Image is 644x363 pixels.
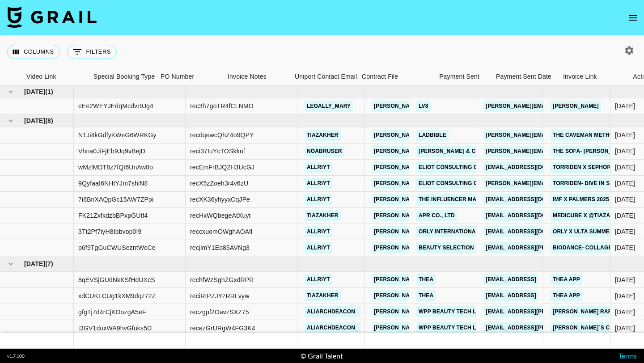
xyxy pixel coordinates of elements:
a: [PERSON_NAME][EMAIL_ADDRESS][DOMAIN_NAME] [483,101,629,112]
div: 7i6BnXAQpGc15AW7ZPoi [78,195,153,204]
div: wMzlMDT8z7fQt6UnAw0o [78,163,153,172]
button: open drawer [624,9,642,27]
a: [EMAIL_ADDRESS][PERSON_NAME][DOMAIN_NAME] [483,322,629,333]
div: reci37IuYcTOSkknf [190,147,245,156]
div: Payment Sent [424,68,491,85]
div: reciRIPZJYzRRLvyw [190,291,249,300]
a: [EMAIL_ADDRESS][DOMAIN_NAME] [483,210,584,221]
a: ORLY X ULTA Summer Reset [551,226,636,237]
div: Invoice Notes [223,68,290,85]
button: hide children [4,85,17,98]
div: recHxWQbegeAtXuyt [190,211,251,220]
div: 3Tt2Pf7iyH8Ibbvop0I9 [78,227,142,236]
a: [PERSON_NAME][EMAIL_ADDRESS][PERSON_NAME][DOMAIN_NAME] [372,274,563,285]
a: tiazakher [305,130,341,141]
span: [DATE] [24,87,45,96]
div: Jul '25 [615,227,635,236]
a: [PERSON_NAME][EMAIL_ADDRESS][PERSON_NAME][DOMAIN_NAME] [372,130,563,141]
a: aliarchdeacon_ [305,322,360,333]
span: ( 7 ) [45,259,53,268]
div: Aug '25 [615,275,635,284]
a: The Influencer Marketing Factory [416,194,530,205]
a: legally_mary [305,101,353,112]
a: allriyt [305,194,332,205]
div: Invoice Link [563,68,597,85]
a: APR Co., Ltd [416,210,457,221]
a: Torriden- Dive in Serum [551,178,628,189]
a: [PERSON_NAME][EMAIL_ADDRESS][PERSON_NAME][DOMAIN_NAME] [372,322,563,333]
a: [PERSON_NAME] [551,101,601,112]
a: [EMAIL_ADDRESS] [483,274,538,285]
div: Jul '25 [615,211,635,220]
a: [PERSON_NAME][EMAIL_ADDRESS][PERSON_NAME][DOMAIN_NAME] [372,178,563,189]
a: [PERSON_NAME][EMAIL_ADDRESS][PERSON_NAME][DOMAIN_NAME] [372,101,563,112]
div: © Grail Talent [301,351,343,360]
a: [EMAIL_ADDRESS][PERSON_NAME][DOMAIN_NAME] [483,242,629,253]
a: [PERSON_NAME][EMAIL_ADDRESS][PERSON_NAME][DOMAIN_NAME] [372,194,563,205]
a: ORLY International [416,226,481,237]
div: reczgpf2OavzSXZ75 [190,308,249,317]
div: Vhna0JiFjEb9Jq9vBejD [78,147,145,156]
div: Uniport Contact Email [295,68,357,85]
button: hide children [4,257,17,270]
div: Aug '25 [615,308,635,317]
div: recXK36yhyyxCqJPe [190,195,250,204]
div: Invoice Notes [228,68,267,85]
a: The Sofa- [PERSON_NAME] [551,146,631,157]
span: [DATE] [24,259,45,268]
div: Invoice Link [559,68,626,85]
div: Jul '25 [615,147,635,156]
div: Jul '25 [615,179,635,188]
div: Jul '25 [615,163,635,172]
a: [PERSON_NAME][EMAIL_ADDRESS][PERSON_NAME][DOMAIN_NAME] [372,290,563,301]
div: PO Number [161,68,194,85]
div: Special Booking Type [93,68,155,85]
span: ( 1 ) [45,87,53,96]
a: [PERSON_NAME][EMAIL_ADDRESS][PERSON_NAME][DOMAIN_NAME] [372,226,563,237]
a: [EMAIL_ADDRESS][DOMAIN_NAME] [483,226,584,237]
a: Thea App [551,290,582,301]
div: xdCUKLCUg1kXM9dqz72Z [78,291,156,300]
a: [EMAIL_ADDRESS][DOMAIN_NAME] [483,162,584,173]
div: v 1.7.100 [7,353,25,359]
button: Show filters [67,45,117,59]
a: WPP Beauty Tech Labs [416,306,490,317]
div: Uniport Contact Email [290,68,357,85]
div: Payment Sent Date [496,68,551,85]
a: Eliot Consulting Group LLC [416,162,508,173]
a: [PERSON_NAME][EMAIL_ADDRESS][DOMAIN_NAME] [483,178,629,189]
img: Grail Talent [7,6,97,28]
button: hide children [4,114,17,127]
a: allriyt [305,162,332,173]
a: allriyt [305,178,332,189]
a: allriyt [305,226,332,237]
a: [PERSON_NAME][EMAIL_ADDRESS][PERSON_NAME][DOMAIN_NAME] [372,210,563,221]
a: LV8 [416,101,431,112]
a: Medicube x @tiazakher [551,210,628,221]
div: recdqewcQhZ4o9QPY [190,131,254,139]
a: [EMAIL_ADDRESS] [483,290,538,301]
a: Thea App [551,274,582,285]
div: Aug '25 [615,291,635,300]
a: Torriden x Sephora [551,162,617,173]
a: [EMAIL_ADDRESS][DOMAIN_NAME] [483,194,584,205]
div: 8qEVSjGUdNkKSfHdUXcS [78,275,155,284]
div: 9QyfaaI6NHtYJm7shlN8 [78,179,148,188]
div: Payment Sent [439,68,479,85]
a: IMF x Palmers 2025 [551,194,611,205]
div: Jul '25 [615,195,635,204]
a: [PERSON_NAME][EMAIL_ADDRESS][DOMAIN_NAME] [483,130,629,141]
div: rec3h7goTR4fCLNMO [190,101,254,110]
div: Aug '25 [615,324,635,333]
a: WPP Beauty Tech Labs [416,322,490,333]
a: Thea [416,290,436,301]
div: N1Ji4kGdfyKWeG6WRKGy [78,131,157,139]
span: ( 8 ) [45,116,53,125]
a: Beauty Selection [416,242,476,253]
div: reccxuomOWghAOAlf [190,227,252,236]
a: [PERSON_NAME] & Co LLC [416,146,494,157]
div: t3GV1duxWA9hvGfuks5D [78,324,152,333]
a: noabruser [305,146,344,157]
a: LADBIBLE [416,130,449,141]
div: recezGrURgW4FG3K4 [190,324,255,333]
